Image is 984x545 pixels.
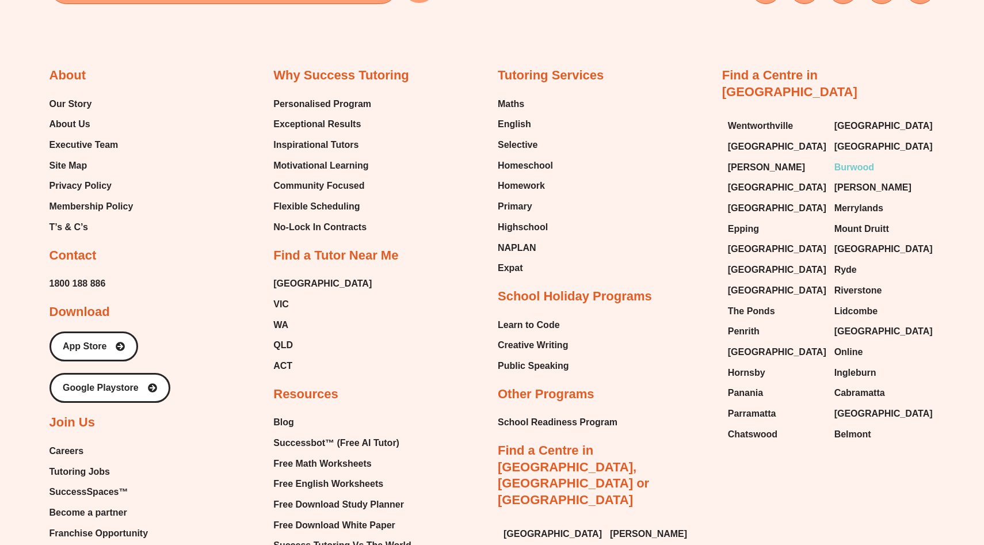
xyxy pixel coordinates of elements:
span: WA [273,317,288,334]
a: Careers [49,443,148,460]
a: Tutoring Jobs [49,463,148,481]
span: Hornsby [728,364,765,382]
h2: Other Programs [498,386,594,403]
span: Online [834,344,863,361]
span: Selective [498,136,537,154]
span: English [498,116,531,133]
span: Public Speaking [498,357,569,375]
span: [GEOGRAPHIC_DATA] [834,405,933,422]
span: Burwood [834,159,874,176]
a: Motivational Learning [273,157,371,174]
span: Privacy Policy [49,177,112,195]
span: Free Download White Paper [273,517,395,534]
a: Cabramatta [834,384,929,402]
h2: Contact [49,247,97,264]
h2: About [49,67,86,84]
span: [GEOGRAPHIC_DATA] [728,179,826,196]
span: [GEOGRAPHIC_DATA] [504,525,602,543]
a: Lidcombe [834,303,929,320]
a: Expat [498,260,553,277]
a: Inspirational Tutors [273,136,371,154]
a: Riverstone [834,282,929,299]
a: Panania [728,384,823,402]
span: Google Playstore [63,383,139,392]
span: Blog [273,414,294,431]
a: Ingleburn [834,364,929,382]
a: Merrylands [834,200,929,217]
span: Mount Druitt [834,220,889,238]
span: ACT [273,357,292,375]
span: [GEOGRAPHIC_DATA] [728,282,826,299]
a: Membership Policy [49,198,134,215]
span: [GEOGRAPHIC_DATA] [834,323,933,340]
span: Epping [728,220,759,238]
span: [PERSON_NAME] [834,179,911,196]
a: Free Download White Paper [273,517,411,534]
span: Motivational Learning [273,157,368,174]
span: Merrylands [834,200,883,217]
span: Our Story [49,96,92,113]
h2: Tutoring Services [498,67,604,84]
span: Successbot™ (Free AI Tutor) [273,435,399,452]
a: Exceptional Results [273,116,371,133]
a: Online [834,344,929,361]
span: Expat [498,260,523,277]
span: Ryde [834,261,857,279]
span: Penrith [728,323,760,340]
a: [GEOGRAPHIC_DATA] [728,344,823,361]
span: Tutoring Jobs [49,463,110,481]
span: No-Lock In Contracts [273,219,367,236]
a: Selective [498,136,553,154]
a: Chatswood [728,426,823,443]
h2: Resources [273,386,338,403]
span: QLD [273,337,293,354]
span: Wentworthville [728,117,794,135]
a: No-Lock In Contracts [273,219,371,236]
span: Inspirational Tutors [273,136,358,154]
a: Homeschool [498,157,553,174]
a: SuccessSpaces™ [49,483,148,501]
a: Learn to Code [498,317,569,334]
a: Executive Team [49,136,134,154]
span: [GEOGRAPHIC_DATA] [834,117,933,135]
a: Our Story [49,96,134,113]
span: SuccessSpaces™ [49,483,128,501]
iframe: Chat Widget [926,490,984,545]
a: [GEOGRAPHIC_DATA] [728,241,823,258]
span: School Readiness Program [498,414,617,431]
span: Maths [498,96,524,113]
a: Wentworthville [728,117,823,135]
span: NAPLAN [498,239,536,257]
span: Free Math Worksheets [273,455,371,472]
span: Parramatta [728,405,776,422]
a: Belmont [834,426,929,443]
h2: Join Us [49,414,95,431]
span: [PERSON_NAME] [610,525,687,543]
a: Franchise Opportunity [49,525,148,542]
a: Ryde [834,261,929,279]
a: Free English Worksheets [273,475,411,493]
a: Free Math Worksheets [273,455,411,472]
a: [GEOGRAPHIC_DATA] [728,138,823,155]
a: Google Playstore [49,373,170,403]
a: Epping [728,220,823,238]
a: Mount Druitt [834,220,929,238]
a: Community Focused [273,177,371,195]
span: [GEOGRAPHIC_DATA] [728,138,826,155]
span: Ingleburn [834,364,876,382]
span: Panania [728,384,763,402]
a: Hornsby [728,364,823,382]
a: Personalised Program [273,96,371,113]
span: Cabramatta [834,384,885,402]
span: [GEOGRAPHIC_DATA] [728,241,826,258]
a: Become a partner [49,504,148,521]
a: Creative Writing [498,337,569,354]
h2: School Holiday Programs [498,288,652,305]
a: Flexible Scheduling [273,198,371,215]
a: Homework [498,177,553,195]
a: [GEOGRAPHIC_DATA] [728,282,823,299]
a: Primary [498,198,553,215]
